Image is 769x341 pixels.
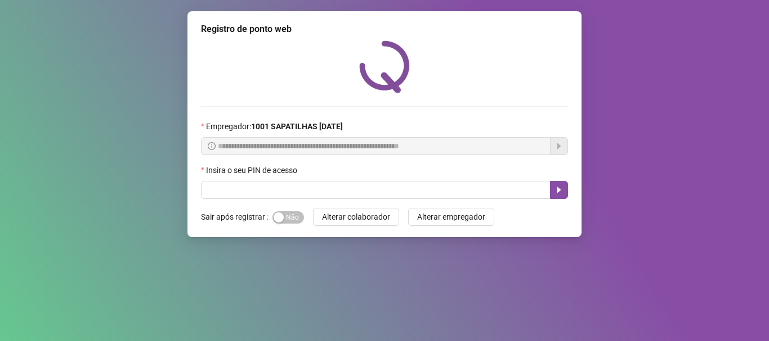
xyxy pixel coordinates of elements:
[208,142,216,150] span: info-circle
[201,22,568,36] div: Registro de ponto web
[408,208,494,226] button: Alterar empregador
[417,211,485,223] span: Alterar empregador
[359,40,410,93] img: QRPoint
[555,185,564,194] span: caret-right
[322,211,390,223] span: Alterar colaborador
[251,122,343,131] strong: 1001 SAPATILHAS [DATE]
[313,208,399,226] button: Alterar colaborador
[201,208,272,226] label: Sair após registrar
[206,120,343,133] span: Empregador :
[201,164,305,176] label: Insira o seu PIN de acesso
